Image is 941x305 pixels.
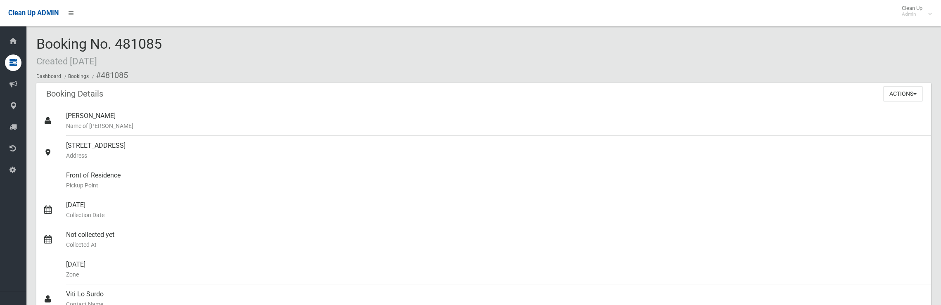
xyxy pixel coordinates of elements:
[902,11,922,17] small: Admin
[898,5,931,17] span: Clean Up
[66,210,924,220] small: Collection Date
[66,166,924,195] div: Front of Residence
[66,121,924,131] small: Name of [PERSON_NAME]
[883,86,923,102] button: Actions
[66,255,924,284] div: [DATE]
[66,136,924,166] div: [STREET_ADDRESS]
[36,35,162,68] span: Booking No. 481085
[36,73,61,79] a: Dashboard
[66,195,924,225] div: [DATE]
[66,151,924,161] small: Address
[66,106,924,136] div: [PERSON_NAME]
[66,180,924,190] small: Pickup Point
[90,68,128,83] li: #481085
[66,240,924,250] small: Collected At
[68,73,89,79] a: Bookings
[66,225,924,255] div: Not collected yet
[36,56,97,66] small: Created [DATE]
[8,9,59,17] span: Clean Up ADMIN
[66,270,924,279] small: Zone
[36,86,113,102] header: Booking Details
